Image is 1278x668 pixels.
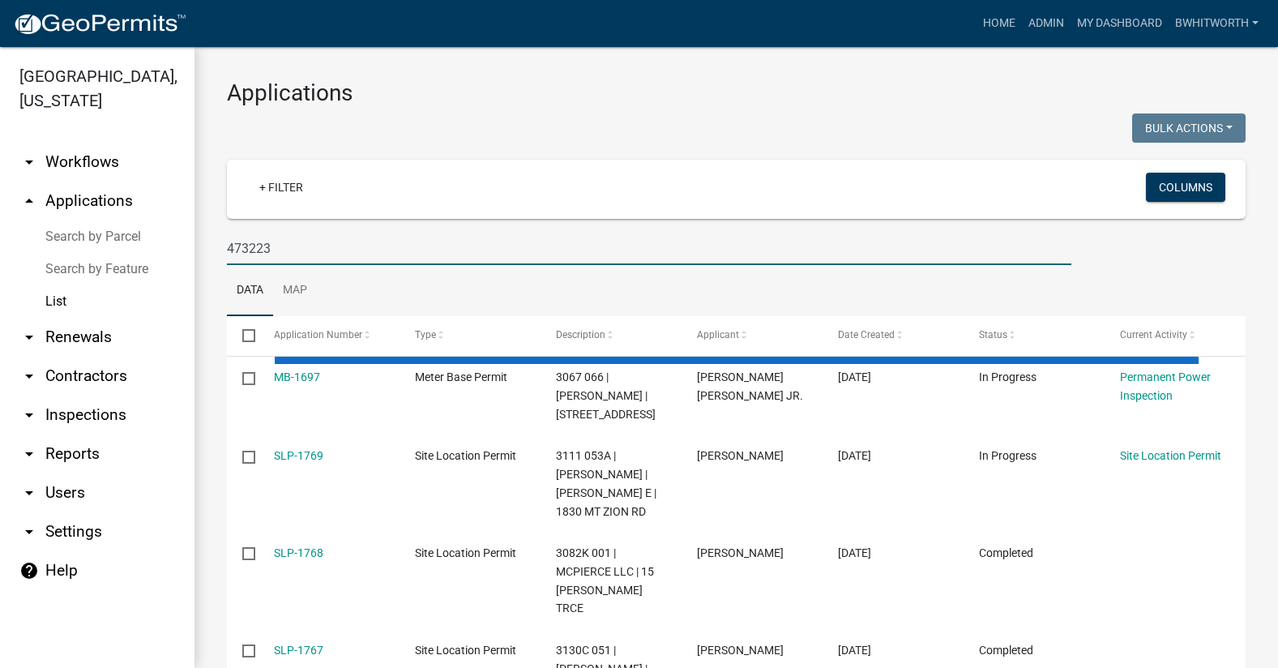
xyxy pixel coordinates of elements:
[838,546,871,559] span: 09/11/2025
[246,173,316,202] a: + Filter
[415,370,507,383] span: Meter Base Permit
[697,644,784,657] span: REX RICHARDSON
[274,449,323,462] a: SLP-1769
[19,483,39,503] i: arrow_drop_down
[1120,370,1211,402] a: Permanent Power Inspection
[838,644,871,657] span: 09/11/2025
[274,329,362,340] span: Application Number
[415,644,516,657] span: Site Location Permit
[1169,8,1265,39] a: BWhitworth
[19,191,39,211] i: arrow_drop_up
[227,265,273,317] a: Data
[227,316,258,355] datatable-header-cell: Select
[274,370,320,383] a: MB-1697
[979,370,1037,383] span: In Progress
[1120,329,1187,340] span: Current Activity
[697,370,803,402] span: JAMES TALOR BOSLEY JR.
[556,546,654,614] span: 3082K 001 | MCPIERCE LLC | 15 ELLER TRCE
[19,405,39,425] i: arrow_drop_down
[977,8,1022,39] a: Home
[979,329,1007,340] span: Status
[415,546,516,559] span: Site Location Permit
[1132,113,1246,143] button: Bulk Actions
[1105,316,1246,355] datatable-header-cell: Current Activity
[556,370,656,421] span: 3067 066 | CHARLES WARE | 273 ORCHARD RD
[1071,8,1169,39] a: My Dashboard
[274,546,323,559] a: SLP-1768
[1120,449,1221,462] a: Site Location Permit
[838,449,871,462] span: 09/11/2025
[556,449,656,517] span: 3111 053A | CALEB C BRACKEN | BRACKEN EMILY E | 1830 MT ZION RD
[838,370,871,383] span: 09/12/2025
[19,366,39,386] i: arrow_drop_down
[19,561,39,580] i: help
[19,522,39,542] i: arrow_drop_down
[556,329,605,340] span: Description
[1146,173,1225,202] button: Columns
[964,316,1105,355] datatable-header-cell: Status
[682,316,823,355] datatable-header-cell: Applicant
[399,316,540,355] datatable-header-cell: Type
[258,316,399,355] datatable-header-cell: Application Number
[838,329,895,340] span: Date Created
[415,329,436,340] span: Type
[697,546,784,559] span: JAMIE PIERCE
[19,444,39,464] i: arrow_drop_down
[227,232,1071,265] input: Search for applications
[273,265,317,317] a: Map
[823,316,964,355] datatable-header-cell: Date Created
[1022,8,1071,39] a: Admin
[697,329,739,340] span: Applicant
[19,152,39,172] i: arrow_drop_down
[697,449,784,462] span: KARRIE SANFORD
[274,644,323,657] a: SLP-1767
[979,546,1033,559] span: Completed
[979,644,1033,657] span: Completed
[541,316,682,355] datatable-header-cell: Description
[19,328,39,347] i: arrow_drop_down
[227,79,1246,107] h3: Applications
[979,449,1037,462] span: In Progress
[415,449,516,462] span: Site Location Permit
